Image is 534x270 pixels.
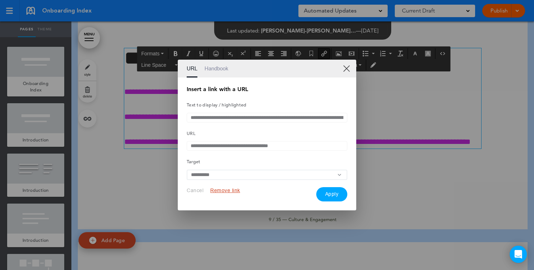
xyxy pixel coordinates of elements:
a: Handbook [205,60,228,77]
h5: Text to display / highlighted [187,99,347,109]
a: XX [343,65,350,72]
a: URL [187,60,197,77]
h5: Target [187,156,347,166]
button: Remove link [210,187,240,194]
h1: Insert a link with a URL [187,86,347,92]
button: Apply [316,187,348,201]
h5: URL [187,128,347,138]
div: Open Intercom Messenger [510,246,527,263]
button: Cancel [187,187,203,194]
